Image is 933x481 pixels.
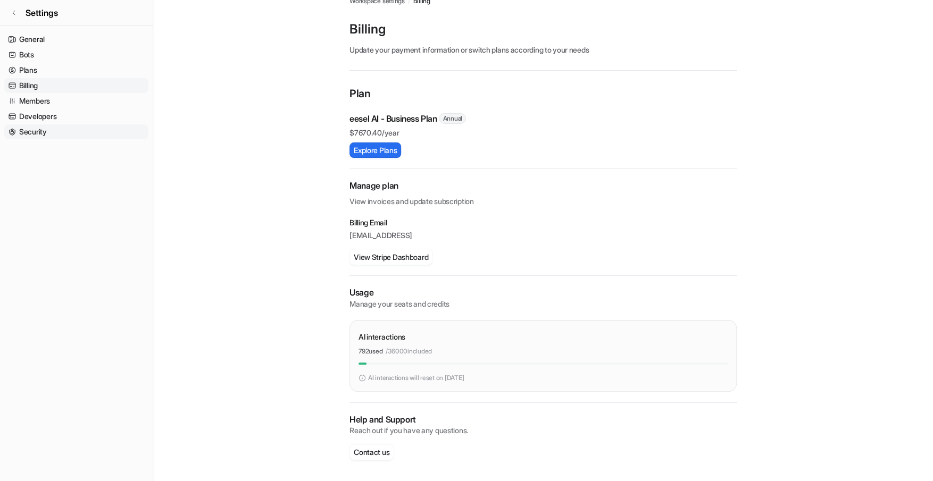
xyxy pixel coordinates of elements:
[4,124,148,139] a: Security
[4,109,148,124] a: Developers
[349,86,737,104] p: Plan
[349,112,437,125] p: eesel AI - Business Plan
[349,44,737,55] p: Update your payment information or switch plans according to your needs
[349,180,737,192] h2: Manage plan
[349,286,737,299] p: Usage
[349,444,394,460] button: Contact us
[359,347,382,356] p: 792 used
[349,192,737,207] p: View invoices and update subscription
[386,347,432,356] p: / 36000 included
[439,113,466,124] span: Annual
[4,78,148,93] a: Billing
[4,94,148,108] a: Members
[349,230,737,241] p: [EMAIL_ADDRESS]
[349,217,737,228] p: Billing Email
[4,47,148,62] a: Bots
[349,414,737,426] p: Help and Support
[368,373,464,383] p: AI interactions will reset on [DATE]
[349,249,432,265] button: View Stripe Dashboard
[359,331,405,342] p: AI interactions
[349,127,737,138] p: $ 7670.40/year
[26,6,58,19] span: Settings
[349,142,401,158] button: Explore Plans
[349,299,737,309] p: Manage your seats and credits
[4,63,148,78] a: Plans
[349,425,737,436] p: Reach out if you have any questions.
[349,21,737,38] p: Billing
[4,32,148,47] a: General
